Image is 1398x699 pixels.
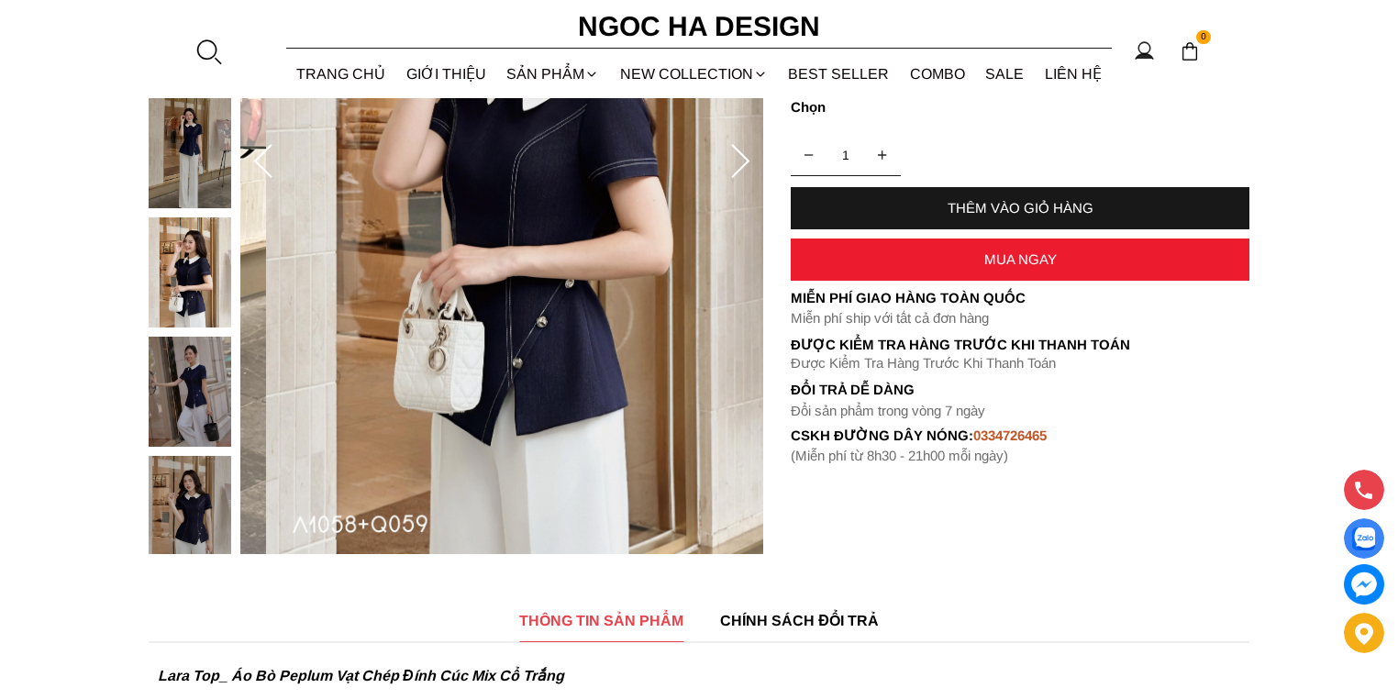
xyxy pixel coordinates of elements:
a: Display image [1344,518,1384,559]
a: messenger [1344,564,1384,605]
img: Lara Top_ Áo Bò Peplum Vạt Chép Đính Cúc Mix Cổ Trắng A1058_mini_6 [149,217,231,327]
font: Miễn phí giao hàng toàn quốc [791,290,1026,305]
div: SẢN PHẨM [496,50,610,98]
a: SALE [975,50,1035,98]
a: NEW COLLECTION [610,50,779,98]
a: Combo [900,50,976,98]
a: GIỚI THIỆU [396,50,497,98]
img: img-CART-ICON-ksit0nf1 [1180,41,1200,61]
p: Được Kiểm Tra Hàng Trước Khi Thanh Toán [791,355,1249,372]
font: (Miễn phí từ 8h30 - 21h00 mỗi ngày) [791,448,1008,463]
span: 0 [1196,30,1211,45]
a: BEST SELLER [778,50,900,98]
h6: Đổi trả dễ dàng [791,382,1249,397]
img: Lara Top_ Áo Bò Peplum Vạt Chép Đính Cúc Mix Cổ Trắng A1058_mini_8 [149,456,231,566]
img: Display image [1352,527,1375,550]
span: THÔNG TIN SẢN PHẨM [519,609,683,632]
a: TRANG CHỦ [286,50,396,98]
div: THÊM VÀO GIỎ HÀNG [791,200,1249,216]
input: Quantity input [791,137,901,173]
div: MUA NGAY [791,251,1249,267]
font: cskh đường dây nóng: [791,427,973,443]
font: 0334726465 [973,427,1047,443]
font: Miễn phí ship với tất cả đơn hàng [791,310,989,326]
a: LIÊN HỆ [1035,50,1113,98]
font: Đổi sản phẩm trong vòng 7 ngày [791,403,985,418]
img: Lara Top_ Áo Bò Peplum Vạt Chép Đính Cúc Mix Cổ Trắng A1058_mini_5 [149,98,231,208]
span: CHÍNH SÁCH ĐỔI TRẢ [720,609,879,632]
img: Lara Top_ Áo Bò Peplum Vạt Chép Đính Cúc Mix Cổ Trắng A1058_mini_7 [149,337,231,447]
a: Ngoc Ha Design [561,5,837,49]
p: Được Kiểm Tra Hàng Trước Khi Thanh Toán [791,337,1249,353]
strong: Lara Top_ Áo Bò Peplum Vạt Chép Đính Cúc Mix Cổ Trắng [158,668,564,683]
